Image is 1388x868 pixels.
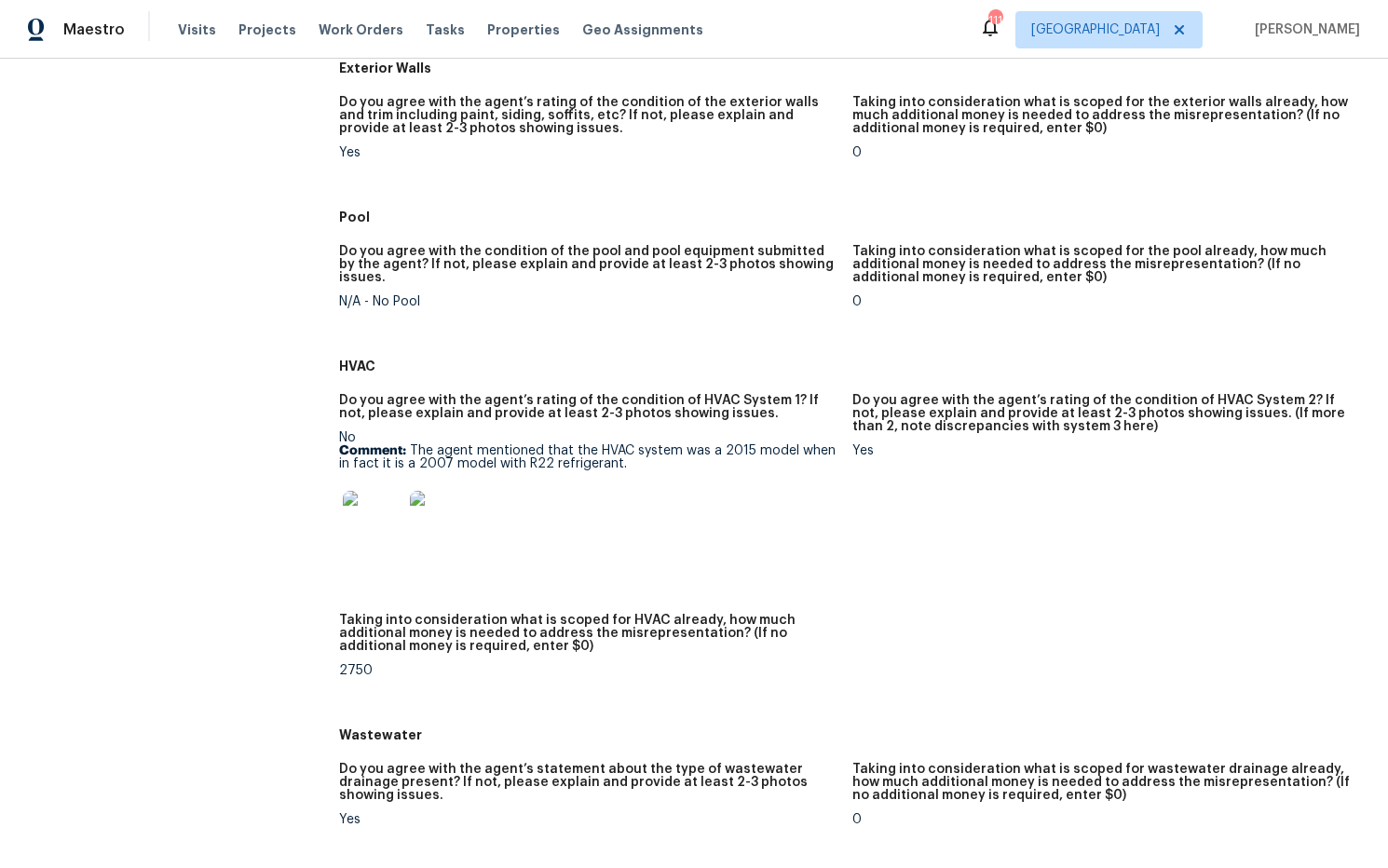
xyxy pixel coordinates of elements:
[339,444,837,470] p: The agent mentioned that the HVAC system was a 2015 model when in fact it is a 2007 model with R2...
[852,394,1351,433] h5: Do you agree with the agent’s rating of the condition of HVAC System 2? If not, please explain an...
[339,357,1366,375] h5: HVAC
[339,245,837,284] h5: Do you agree with the condition of the pool and pool equipment submitted by the agent? If not, pl...
[852,813,1351,826] div: 0
[852,245,1351,284] h5: Taking into consideration what is scoped for the pool already, how much additional money is neede...
[339,763,837,802] h5: Do you agree with the agent’s statement about the type of wastewater drainage present? If not, pl...
[238,20,296,39] span: Projects
[426,23,465,36] span: Tasks
[988,11,1001,30] div: 111
[63,20,125,39] span: Maestro
[339,614,837,653] h5: Taking into consideration what is scoped for HVAC already, how much additional money is needed to...
[339,295,837,308] div: N/A - No Pool
[1031,20,1160,39] span: [GEOGRAPHIC_DATA]
[178,20,216,39] span: Visits
[339,664,837,677] div: 2750
[852,444,1351,457] div: Yes
[852,146,1351,159] div: 0
[852,295,1351,308] div: 0
[339,813,837,826] div: Yes
[852,96,1351,135] h5: Taking into consideration what is scoped for the exterior walls already, how much additional mone...
[339,208,1366,226] h5: Pool
[487,20,560,39] span: Properties
[339,96,837,135] h5: Do you agree with the agent’s rating of the condition of the exterior walls and trim including pa...
[852,763,1351,802] h5: Taking into consideration what is scoped for wastewater drainage already, how much additional mon...
[319,20,403,39] span: Work Orders
[339,146,837,159] div: Yes
[339,59,1366,77] h5: Exterior Walls
[339,431,837,562] div: No
[339,394,837,420] h5: Do you agree with the agent’s rating of the condition of HVAC System 1? If not, please explain an...
[1247,20,1360,39] span: [PERSON_NAME]
[339,726,1366,744] h5: Wastewater
[582,20,703,39] span: Geo Assignments
[339,444,406,457] b: Comment:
